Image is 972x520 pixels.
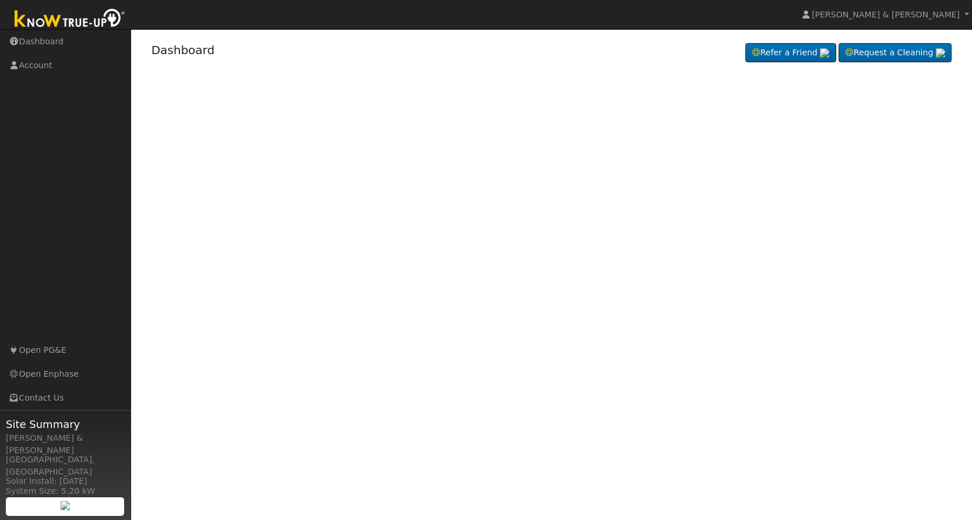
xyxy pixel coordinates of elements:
[6,416,125,432] span: Site Summary
[820,48,829,58] img: retrieve
[745,43,836,63] a: Refer a Friend
[152,43,215,57] a: Dashboard
[6,485,125,497] div: System Size: 5.20 kW
[61,501,70,510] img: retrieve
[812,10,960,19] span: [PERSON_NAME] & [PERSON_NAME]
[6,475,125,487] div: Solar Install: [DATE]
[9,6,131,33] img: Know True-Up
[839,43,952,63] a: Request a Cleaning
[936,48,945,58] img: retrieve
[6,454,125,478] div: [GEOGRAPHIC_DATA], [GEOGRAPHIC_DATA]
[6,432,125,457] div: [PERSON_NAME] & [PERSON_NAME]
